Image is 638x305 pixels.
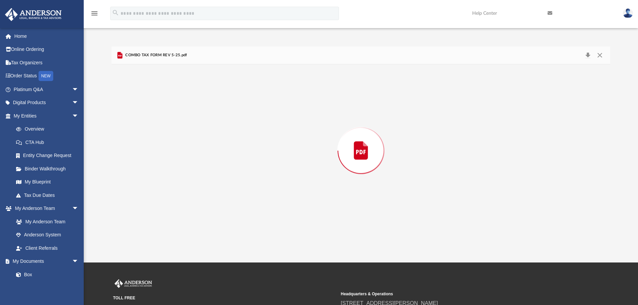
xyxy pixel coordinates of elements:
div: NEW [39,71,53,81]
a: Box [9,268,82,281]
a: Entity Change Request [9,149,89,162]
small: Headquarters & Operations [341,291,564,297]
a: Online Ordering [5,43,89,56]
a: Meeting Minutes [9,281,85,295]
a: My Documentsarrow_drop_down [5,255,85,268]
a: Binder Walkthrough [9,162,89,175]
a: Overview [9,123,89,136]
a: Client Referrals [9,241,85,255]
img: Anderson Advisors Platinum Portal [113,279,153,288]
button: Download [582,51,594,60]
a: My Entitiesarrow_drop_down [5,109,89,123]
small: TOLL FREE [113,295,336,301]
i: menu [90,9,98,17]
span: arrow_drop_down [72,109,85,123]
span: arrow_drop_down [72,255,85,269]
i: search [112,9,119,16]
a: menu [90,13,98,17]
span: COMBO TAX FORM REV 5-25.pdf [124,52,187,58]
div: Preview [112,47,611,237]
img: Anderson Advisors Platinum Portal [3,8,64,21]
a: Order StatusNEW [5,69,89,83]
a: My Anderson Teamarrow_drop_down [5,202,85,215]
a: Digital Productsarrow_drop_down [5,96,89,109]
button: Close [594,51,606,60]
a: Tax Due Dates [9,188,89,202]
a: My Blueprint [9,175,85,189]
img: User Pic [623,8,633,18]
a: My Anderson Team [9,215,82,228]
a: Anderson System [9,228,85,242]
span: arrow_drop_down [72,83,85,96]
span: arrow_drop_down [72,202,85,216]
a: Platinum Q&Aarrow_drop_down [5,83,89,96]
a: Home [5,29,89,43]
a: CTA Hub [9,136,89,149]
span: arrow_drop_down [72,96,85,110]
a: Tax Organizers [5,56,89,69]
